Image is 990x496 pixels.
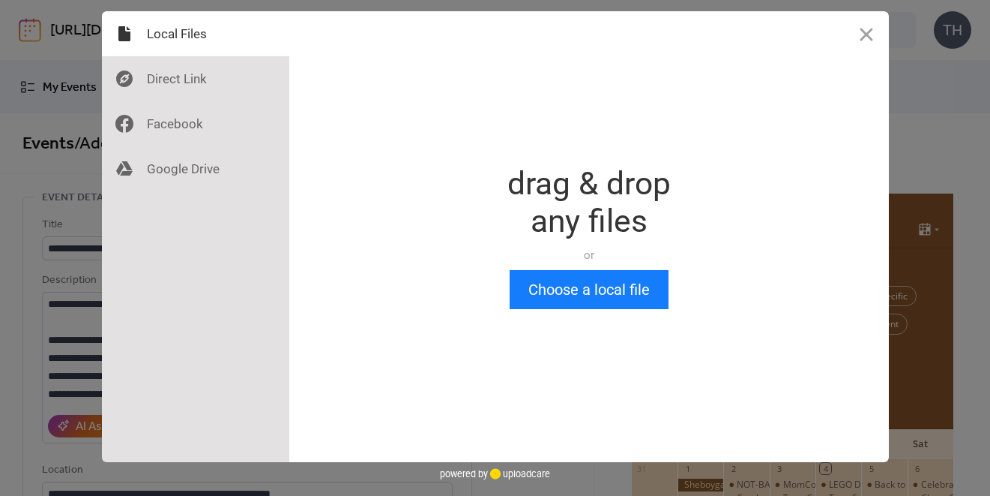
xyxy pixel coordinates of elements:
div: or [507,248,671,263]
div: Google Drive [102,146,289,191]
div: Local Files [102,11,289,56]
div: Direct Link [102,56,289,101]
div: powered by [440,462,550,485]
a: uploadcare [488,468,550,479]
button: Choose a local file [510,270,668,309]
button: Close [844,11,889,56]
div: Facebook [102,101,289,146]
div: drag & drop any files [507,165,671,240]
